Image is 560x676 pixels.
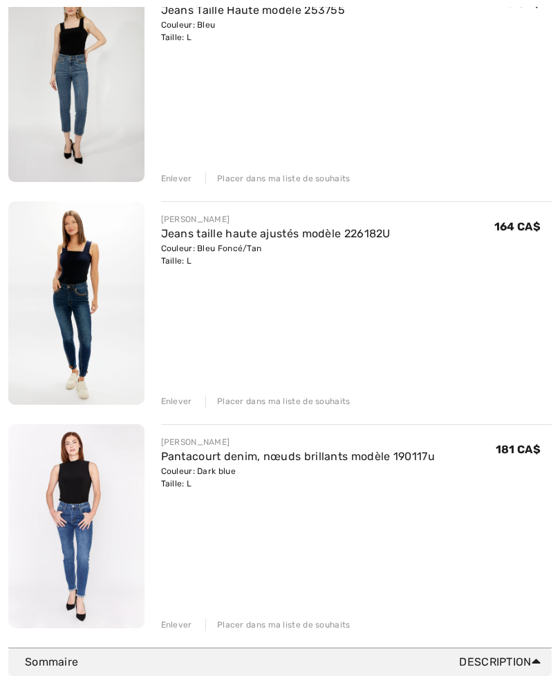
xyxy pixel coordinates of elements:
[25,654,546,670] div: Sommaire
[205,619,351,631] div: Placer dans ma liste de souhaits
[205,395,351,408] div: Placer dans ma liste de souhaits
[205,172,351,185] div: Placer dans ma liste de souhaits
[161,3,346,17] a: Jeans Taille Haute modèle 253755
[494,220,541,233] span: 164 CA$
[161,450,435,463] a: Pantacourt denim, nœuds brillants modèle 190117u
[161,213,391,226] div: [PERSON_NAME]
[8,424,144,628] img: Pantacourt denim, nœuds brillants modèle 190117u
[459,654,546,670] span: Description
[161,619,192,631] div: Enlever
[161,227,391,240] a: Jeans taille haute ajustés modèle 226182U
[161,436,435,448] div: [PERSON_NAME]
[161,395,192,408] div: Enlever
[161,172,192,185] div: Enlever
[8,201,144,405] img: Jeans taille haute ajustés modèle 226182U
[161,19,346,44] div: Couleur: Bleu Taille: L
[161,465,435,490] div: Couleur: Dark blue Taille: L
[161,242,391,267] div: Couleur: Bleu Foncé/Tan Taille: L
[496,443,541,456] span: 181 CA$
